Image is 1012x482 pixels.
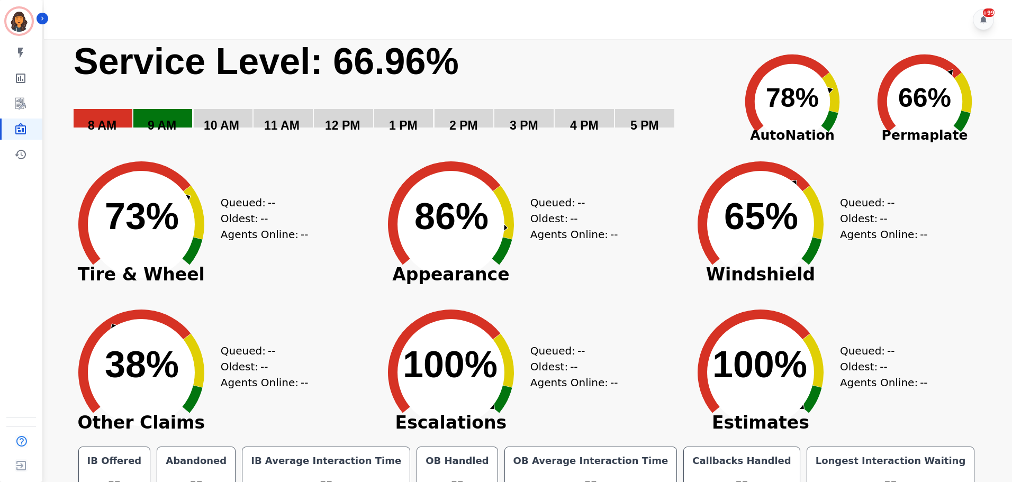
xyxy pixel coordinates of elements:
[724,196,798,237] text: 65%
[577,343,585,359] span: --
[880,359,887,375] span: --
[221,359,300,375] div: Oldest:
[530,343,610,359] div: Queued:
[260,359,268,375] span: --
[840,375,930,390] div: Agents Online:
[530,195,610,211] div: Queued:
[766,83,819,113] text: 78%
[887,343,894,359] span: --
[414,196,489,237] text: 86%
[73,39,724,148] svg: Service Level: 0%
[221,195,300,211] div: Queued:
[389,119,418,132] text: 1 PM
[577,195,585,211] span: --
[898,83,951,113] text: 66%
[88,119,116,132] text: 8 AM
[221,226,311,242] div: Agents Online:
[148,119,176,132] text: 9 AM
[530,375,620,390] div: Agents Online:
[983,8,995,17] div: +99
[712,344,807,385] text: 100%
[840,211,919,226] div: Oldest:
[221,211,300,226] div: Oldest:
[570,359,577,375] span: --
[511,453,671,468] div: OB Average Interaction Time
[681,269,840,280] span: Windshield
[372,269,530,280] span: Appearance
[530,359,610,375] div: Oldest:
[530,226,620,242] div: Agents Online:
[268,343,275,359] span: --
[681,417,840,428] span: Estimates
[301,226,308,242] span: --
[325,119,360,132] text: 12 PM
[6,8,32,34] img: Bordered avatar
[221,375,311,390] div: Agents Online:
[726,125,859,145] span: AutoNation
[887,195,894,211] span: --
[62,417,221,428] span: Other Claims
[85,453,144,468] div: IB Offered
[105,196,179,237] text: 73%
[260,211,268,226] span: --
[74,41,459,82] text: Service Level: 66.96%
[301,375,308,390] span: --
[221,343,300,359] div: Queued:
[690,453,793,468] div: Callbacks Handled
[449,119,478,132] text: 2 PM
[510,119,538,132] text: 3 PM
[610,226,618,242] span: --
[570,211,577,226] span: --
[880,211,887,226] span: --
[859,125,991,145] span: Permaplate
[840,359,919,375] div: Oldest:
[423,453,491,468] div: OB Handled
[204,119,239,132] text: 10 AM
[630,119,659,132] text: 5 PM
[610,375,618,390] span: --
[403,344,498,385] text: 100%
[920,226,927,242] span: --
[840,226,930,242] div: Agents Online:
[814,453,968,468] div: Longest Interaction Waiting
[264,119,300,132] text: 11 AM
[164,453,229,468] div: Abandoned
[840,343,919,359] div: Queued:
[268,195,275,211] span: --
[840,195,919,211] div: Queued:
[530,211,610,226] div: Oldest:
[105,344,179,385] text: 38%
[372,417,530,428] span: Escalations
[920,375,927,390] span: --
[249,453,403,468] div: IB Average Interaction Time
[62,269,221,280] span: Tire & Wheel
[570,119,599,132] text: 4 PM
